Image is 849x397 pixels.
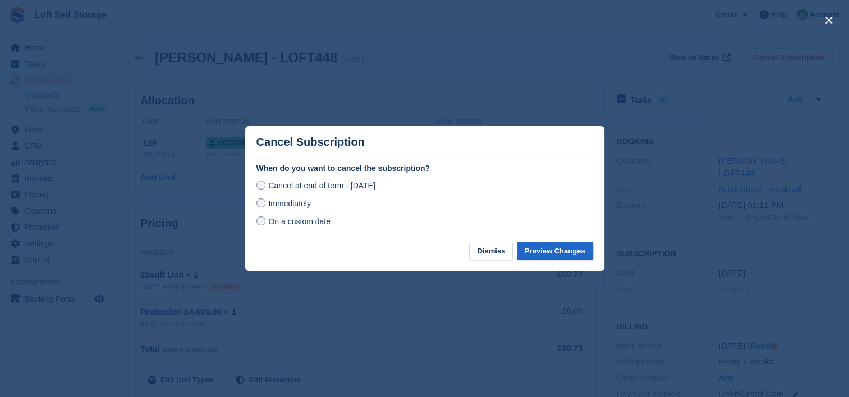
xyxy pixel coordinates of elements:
[256,216,265,225] input: On a custom date
[268,181,375,190] span: Cancel at end of term - [DATE]
[517,242,593,260] button: Preview Changes
[256,181,265,190] input: Cancel at end of term - [DATE]
[256,198,265,207] input: Immediately
[256,136,365,149] p: Cancel Subscription
[256,163,593,174] label: When do you want to cancel the subscription?
[820,11,838,29] button: close
[268,199,310,208] span: Immediately
[268,217,331,226] span: On a custom date
[469,242,513,260] button: Dismiss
